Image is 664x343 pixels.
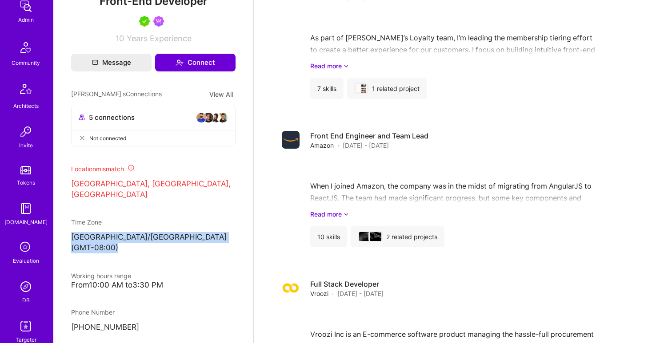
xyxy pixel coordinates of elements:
img: Invite [17,123,35,141]
span: Working hours range [71,272,131,280]
img: Company logo [363,235,367,238]
img: Been on Mission [153,16,164,27]
div: DB [22,296,30,305]
img: guide book [17,200,35,217]
div: Tokens [17,178,35,187]
span: Not connected [89,134,126,143]
img: Admin Search [17,278,35,296]
img: lululemon [356,84,367,93]
h4: Full Stack Developer [310,279,384,289]
span: 10 [116,34,124,43]
button: Connect [155,54,236,71]
p: [GEOGRAPHIC_DATA]/[GEOGRAPHIC_DATA] (GMT-08:00 ) [71,232,236,253]
span: Phone Number [71,308,115,316]
i: icon Collaborator [79,114,85,121]
img: cover [359,232,371,241]
a: Read more [310,61,636,71]
i: icon ArrowDownSecondaryDark [344,61,349,71]
span: Years Experience [127,34,192,43]
i: icon ArrowDownSecondaryDark [344,209,349,219]
i: icon Connect [176,59,184,67]
img: tokens [20,166,31,174]
i: icon CloseGray [79,134,86,142]
span: · [337,141,339,150]
img: avatar [203,112,214,123]
a: Read more [310,209,636,219]
span: [PERSON_NAME]'s Connections [71,89,162,99]
button: View All [207,89,236,99]
img: avatar [196,112,207,123]
div: Invite [19,141,33,150]
button: Message [71,54,152,71]
div: 7 skills [310,78,344,99]
p: [PHONE_NUMBER] [71,322,236,333]
span: Vroozi [310,289,328,298]
img: Skill Targeter [17,317,35,335]
img: Company logo [282,131,300,149]
div: 1 related project [347,78,427,99]
div: 10 skills [310,226,347,247]
img: avatar [217,112,228,123]
span: 5 connections [89,113,135,122]
i: icon SelectionTeam [17,239,34,256]
span: [DATE] - [DATE] [337,289,384,298]
div: 2 related projects [351,226,444,247]
span: Time Zone [71,218,102,226]
img: Architects [15,80,36,101]
p: [GEOGRAPHIC_DATA], [GEOGRAPHIC_DATA], [GEOGRAPHIC_DATA] [71,179,236,200]
i: icon Mail [92,59,98,66]
div: Admin [18,15,34,24]
div: [DOMAIN_NAME] [4,217,48,227]
img: Company logo [374,235,377,238]
h4: Front End Engineer and Team Lead [310,131,428,141]
div: Community [12,58,40,67]
div: Location mismatch [71,164,236,173]
img: Company logo [282,279,300,297]
button: 5 connectionsavataravataravataravatarNot connected [71,105,236,146]
img: A.Teamer in Residence [139,16,150,27]
div: Architects [13,101,39,110]
img: Community [15,37,36,58]
img: avatar [210,112,221,123]
span: [DATE] - [DATE] [343,141,389,150]
div: From 10:00 AM to 3:30 PM [71,280,236,290]
span: · [332,289,334,298]
span: Amazon [310,141,334,150]
img: cover [370,232,381,241]
div: Evaluation [13,256,39,265]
